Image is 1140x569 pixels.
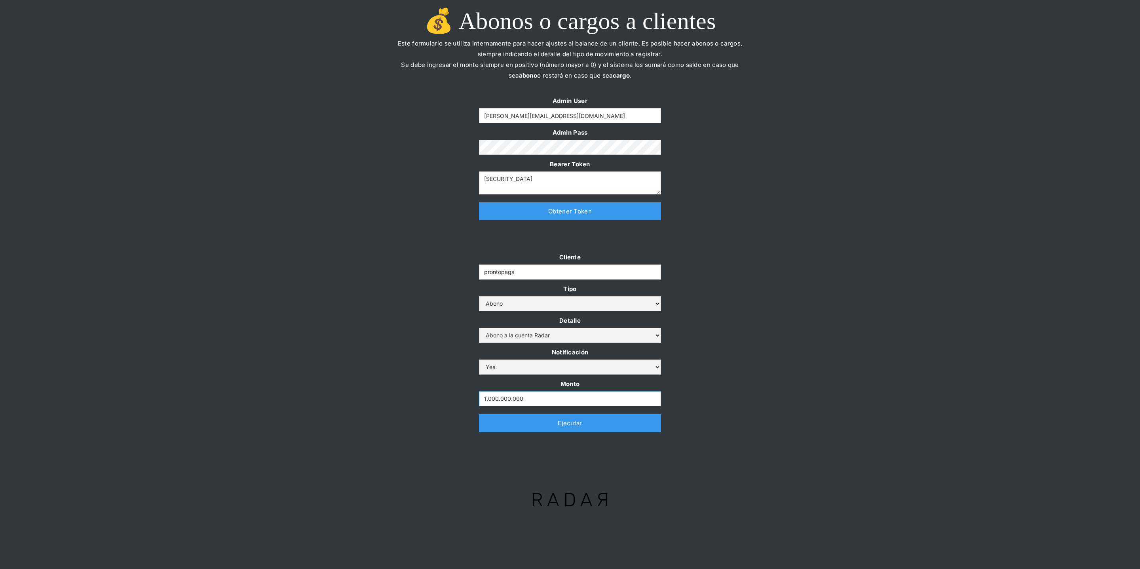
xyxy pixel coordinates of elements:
[479,159,661,169] label: Bearer Token
[479,379,661,389] label: Monto
[479,252,661,406] form: Form
[392,8,748,34] h1: 💰 Abonos o cargos a clientes
[479,127,661,138] label: Admin Pass
[479,265,661,280] input: Example Text
[479,95,661,106] label: Admin User
[479,315,661,326] label: Detalle
[392,38,748,91] p: Este formulario se utiliza internamente para hacer ajustes al balance de un cliente. Es posible h...
[479,95,661,194] form: Form
[479,347,661,358] label: Notificación
[479,108,661,123] input: Example Text
[519,72,538,79] strong: abono
[479,252,661,263] label: Cliente
[613,72,630,79] strong: cargo
[479,202,661,220] a: Obtener Token
[519,480,620,519] img: Logo Radar
[479,414,661,432] a: Ejecutar
[479,391,661,406] input: Monto
[479,284,661,294] label: Tipo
